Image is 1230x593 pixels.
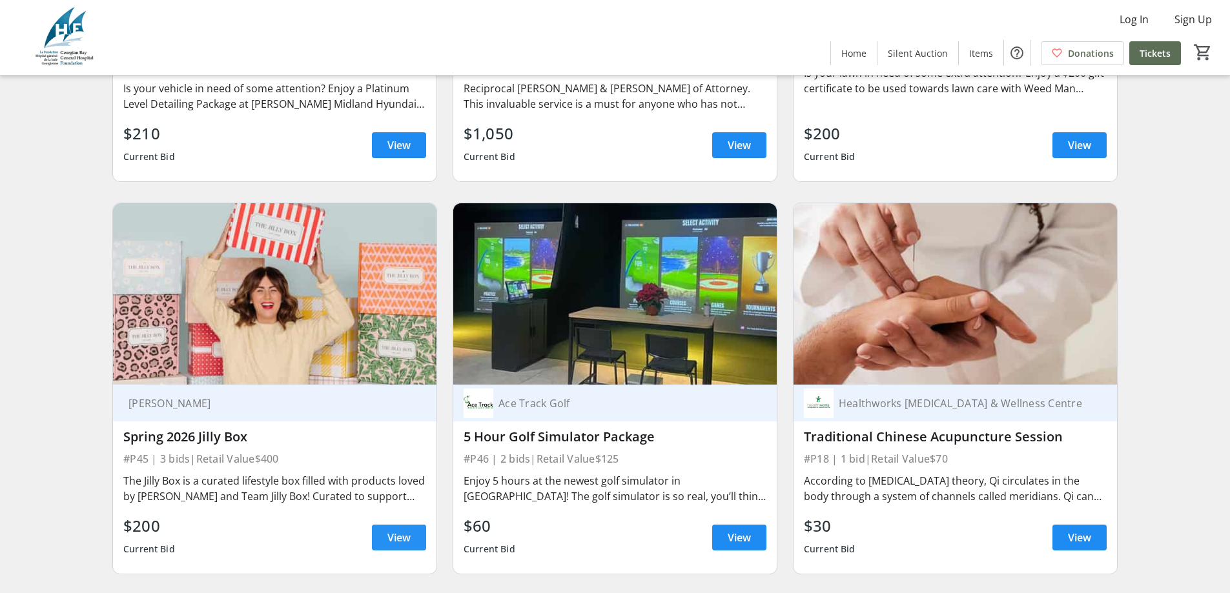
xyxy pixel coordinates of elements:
button: Log In [1109,9,1159,30]
img: Healthworks Chiropractic & Wellness Centre [804,388,834,418]
div: $30 [804,514,856,538]
a: View [1052,525,1107,550]
span: Tickets [1140,46,1171,60]
div: Current Bid [464,538,515,561]
a: Home [831,41,877,65]
img: Spring 2026 Jilly Box [113,203,436,385]
div: $210 [123,122,175,145]
div: #P46 | 2 bids | Retail Value $125 [464,450,766,468]
div: Healthworks [MEDICAL_DATA] & Wellness Centre [834,397,1091,410]
div: Enjoy 5 hours at the newest golf simulator in [GEOGRAPHIC_DATA]! The golf simulator is so real, y... [464,473,766,504]
div: Current Bid [804,145,856,168]
span: View [728,530,751,545]
a: Tickets [1129,41,1181,65]
span: View [387,137,411,153]
a: View [372,132,426,158]
div: $60 [464,514,515,538]
div: Ace Track Golf [493,397,751,410]
a: View [372,525,426,550]
img: Georgian Bay General Hospital Foundation's Logo [8,5,123,70]
a: Donations [1041,41,1124,65]
a: Items [959,41,1003,65]
div: #P18 | 1 bid | Retail Value $70 [804,450,1107,468]
span: Donations [1068,46,1114,60]
span: View [1068,530,1091,545]
img: 5 Hour Golf Simulator Package [453,203,777,385]
div: [PERSON_NAME] [123,397,411,410]
button: Sign Up [1164,9,1222,30]
div: Current Bid [123,538,175,561]
span: Log In [1120,12,1149,27]
a: View [712,132,766,158]
div: Is your lawn in need of some extra attention? Enjoy a $200 gift certificate to be used towards la... [804,65,1107,96]
span: Sign Up [1174,12,1212,27]
span: Silent Auction [888,46,948,60]
div: $200 [123,514,175,538]
div: 5 Hour Golf Simulator Package [464,429,766,445]
div: $200 [804,122,856,145]
img: Ace Track Golf [464,388,493,418]
span: Items [969,46,993,60]
div: Traditional Chinese Acupuncture Session [804,429,1107,445]
div: Current Bid [804,538,856,561]
span: View [1068,137,1091,153]
a: View [712,525,766,550]
div: The Jilly Box is a curated lifestyle box filled with products loved by [PERSON_NAME] and Team Jil... [123,473,426,504]
div: Spring 2026 Jilly Box [123,429,426,445]
div: $1,050 [464,122,515,145]
div: Current Bid [123,145,175,168]
span: Home [841,46,866,60]
img: Traditional Chinese Acupuncture Session [794,203,1117,385]
div: Reciprocal [PERSON_NAME] & [PERSON_NAME] of Attorney. This invaluable service is a must for anyon... [464,81,766,112]
span: View [728,137,751,153]
div: #P45 | 3 bids | Retail Value $400 [123,450,426,468]
button: Help [1004,40,1030,66]
div: Current Bid [464,145,515,168]
a: Silent Auction [877,41,958,65]
div: Is your vehicle in need of some attention? Enjoy a Platinum Level Detailing Package at [PERSON_NA... [123,81,426,112]
div: According to [MEDICAL_DATA] theory, Qi circulates in the body through a system of channels called... [804,473,1107,504]
a: View [1052,132,1107,158]
span: View [387,530,411,545]
button: Cart [1191,41,1215,64]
